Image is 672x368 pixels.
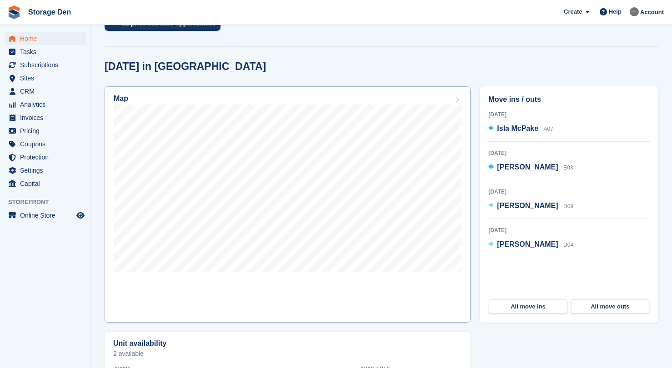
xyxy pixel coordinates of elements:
span: CRM [20,85,75,98]
a: menu [5,124,86,137]
span: Analytics [20,98,75,111]
h2: Map [114,94,128,103]
span: Isla McPake [497,124,538,132]
h2: [DATE] in [GEOGRAPHIC_DATA] [105,60,266,73]
span: [PERSON_NAME] [497,240,558,248]
span: Settings [20,164,75,177]
span: Sites [20,72,75,85]
p: 2 available [113,350,462,357]
span: Online Store [20,209,75,222]
span: Home [20,32,75,45]
a: All move outs [571,299,649,314]
a: menu [5,72,86,85]
a: [PERSON_NAME] D04 [488,239,573,251]
div: [DATE] [488,149,650,157]
div: [DATE] [488,226,650,234]
a: Isla McPake A07 [488,123,553,135]
a: menu [5,98,86,111]
span: Pricing [20,124,75,137]
a: 21 price increase opportunities [105,15,225,35]
a: menu [5,164,86,177]
span: Storefront [8,198,90,207]
span: Subscriptions [20,59,75,71]
span: Tasks [20,45,75,58]
a: menu [5,45,86,58]
a: Map [105,86,471,323]
a: menu [5,138,86,150]
span: Coupons [20,138,75,150]
span: Help [609,7,622,16]
span: A07 [544,126,553,132]
span: Protection [20,151,75,164]
a: menu [5,209,86,222]
img: stora-icon-8386f47178a22dfd0bd8f6a31ec36ba5ce8667c1dd55bd0f319d3a0aa187defe.svg [7,5,21,19]
div: [DATE] [488,188,650,196]
a: Preview store [75,210,86,221]
img: Brian Barbour [630,7,639,16]
span: [PERSON_NAME] [497,163,558,171]
a: Storage Den [25,5,75,20]
span: Create [564,7,582,16]
span: [PERSON_NAME] [497,202,558,209]
span: D04 [563,242,573,248]
h2: Unit availability [113,339,166,348]
a: menu [5,59,86,71]
a: [PERSON_NAME] E03 [488,162,573,174]
span: Capital [20,177,75,190]
a: menu [5,32,86,45]
h2: Move ins / outs [488,94,650,105]
span: Account [640,8,664,17]
span: E03 [563,164,573,171]
a: [PERSON_NAME] D09 [488,200,573,212]
a: menu [5,111,86,124]
span: D09 [563,203,573,209]
a: menu [5,177,86,190]
a: All move ins [489,299,567,314]
a: menu [5,85,86,98]
div: [DATE] [488,110,650,119]
a: menu [5,151,86,164]
span: Invoices [20,111,75,124]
